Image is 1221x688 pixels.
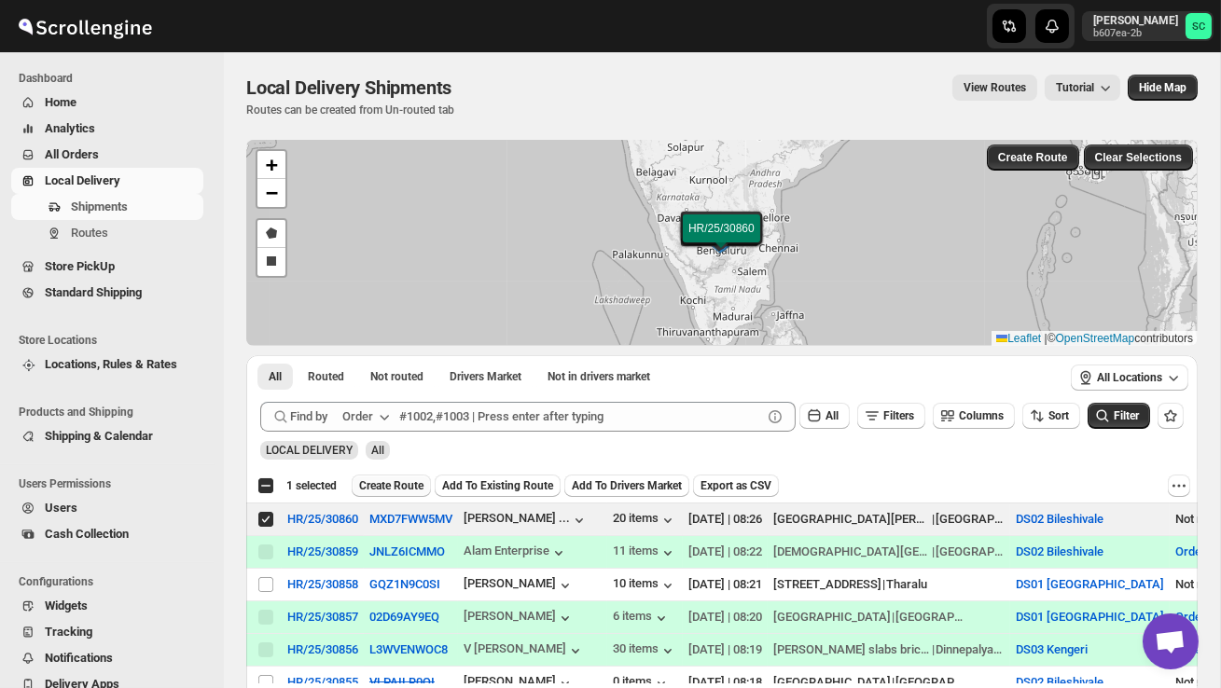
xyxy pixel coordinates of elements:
span: Tracking [45,625,92,639]
button: DS01 [GEOGRAPHIC_DATA] [1016,610,1164,624]
button: HR/25/30857 [287,610,358,624]
span: Analytics [45,121,95,135]
button: HR/25/30860 [287,512,358,526]
button: Analytics [11,116,203,142]
span: 1 selected [286,478,337,493]
span: Drivers Market [450,369,521,384]
img: Marker [708,227,736,248]
div: [STREET_ADDRESS] [773,575,881,594]
button: 10 items [613,576,677,595]
span: Create Route [998,150,1068,165]
div: Dinnepalya, [GEOGRAPHIC_DATA] [936,640,1005,659]
button: 11 items [613,544,677,562]
span: Shipments [71,200,128,213]
div: [GEOGRAPHIC_DATA][PERSON_NAME], [GEOGRAPHIC_DATA] [773,510,932,529]
button: Add To Existing Route [435,475,561,497]
button: Tracking [11,619,203,645]
button: 6 items [613,609,671,627]
button: Un-claimable [536,364,661,390]
button: User menu [1082,11,1214,41]
button: All Orders [11,142,203,168]
span: Routes [71,226,108,240]
span: Shipping & Calendar [45,429,153,443]
span: Products and Shipping [19,405,211,420]
div: | [773,640,1006,659]
button: Locations, Rules & Rates [11,351,203,378]
span: Filter [1114,409,1139,422]
span: View Routes [964,80,1026,95]
a: Zoom in [257,151,285,179]
button: Create Route [987,144,1079,171]
div: HR/25/30856 [287,642,358,656]
button: V [PERSON_NAME] [464,641,585,660]
span: Not in drivers market [548,369,650,384]
a: Draw a polygon [257,220,285,248]
img: Marker [706,227,734,247]
button: GQZ1N9C0SI [369,577,440,591]
button: Filters [857,403,925,429]
div: Tharalu [886,575,927,594]
span: Hide Map [1139,80,1186,95]
div: [PERSON_NAME] [464,576,575,595]
button: [PERSON_NAME] ... [464,511,589,530]
button: Unrouted [359,364,435,390]
span: + [266,153,278,176]
span: Not routed [370,369,423,384]
div: [GEOGRAPHIC_DATA] [773,608,891,626]
a: Leaflet [996,332,1041,345]
button: Add To Drivers Market [564,475,689,497]
span: Notifications [45,651,113,665]
span: All Orders [45,147,99,161]
span: Standard Shipping [45,285,142,299]
button: All Locations [1071,365,1188,391]
div: © contributors [992,331,1198,347]
div: | [773,608,1006,626]
span: Routed [308,369,344,384]
img: Marker [708,230,736,251]
button: DS03 Kengeri [1016,642,1088,656]
span: Export as CSV [701,478,771,493]
div: Open chat [1143,613,1199,669]
div: [DATE] | 08:20 [688,608,762,626]
img: Marker [710,230,738,251]
div: [DATE] | 08:22 [688,543,762,561]
button: 30 items [613,641,677,660]
button: HR/25/30858 [287,577,358,591]
a: Zoom out [257,179,285,207]
span: Store PickUp [45,259,115,273]
a: Draw a rectangle [257,248,285,276]
div: [DATE] | 08:26 [688,510,762,529]
button: HR/25/30859 [287,544,358,558]
button: Tutorial [1045,75,1120,101]
span: Home [45,95,76,109]
button: MXD7FWW5MV [369,512,452,526]
img: Marker [706,233,734,254]
span: Add To Drivers Market [572,478,682,493]
button: Alam Enterprise [464,544,568,562]
button: DS02 Bileshivale [1016,512,1103,526]
span: Sort [1048,409,1069,422]
button: More actions [1168,475,1190,497]
img: Marker [707,228,735,249]
span: Add To Existing Route [442,478,553,493]
span: Configurations [19,574,211,589]
span: Users [45,501,77,515]
span: Tutorial [1056,81,1094,94]
button: Shipments [11,194,203,220]
button: Filter [1088,403,1150,429]
span: Users Permissions [19,476,211,491]
span: LOCAL DELIVERY [266,444,353,457]
button: Cash Collection [11,521,203,547]
button: Notifications [11,645,203,671]
button: [PERSON_NAME] [464,609,575,627]
img: Marker [707,230,735,251]
div: [DATE] | 08:21 [688,575,762,594]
